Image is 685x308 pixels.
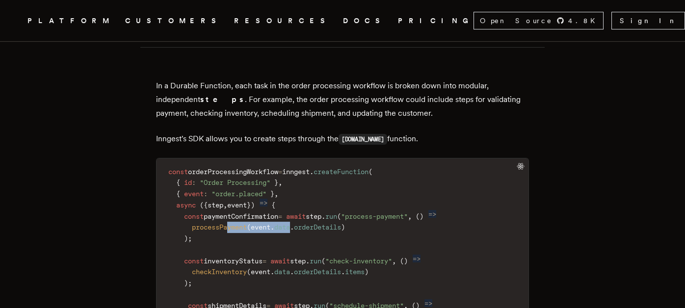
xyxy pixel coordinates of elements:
[204,201,208,209] span: {
[343,15,386,27] a: DOCS
[270,223,274,231] span: .
[188,279,192,287] span: ;
[398,15,474,27] a: PRICING
[184,179,192,186] span: id
[341,223,345,231] span: )
[208,201,223,209] span: step
[176,179,180,186] span: {
[156,132,529,146] p: Inngest's SDK allows you to create steps through the function.
[339,134,387,145] code: [DOMAIN_NAME]
[176,190,180,198] span: {
[184,257,204,265] span: const
[263,257,266,265] span: =
[341,212,408,220] span: "process-payment"
[227,201,247,209] span: event
[184,212,204,220] span: const
[125,15,222,27] a: CUSTOMERS
[204,257,263,265] span: inventoryStatus
[192,268,247,276] span: checkInventory
[200,95,245,104] strong: steps
[156,79,529,120] p: In a Durable Function, each task in the order processing workflow is broken down into modular, in...
[274,223,290,231] span: data
[192,223,247,231] span: processPayment
[480,16,553,26] span: Open Source
[184,234,188,242] span: )
[251,201,255,209] span: )
[568,16,601,26] span: 4.8 K
[282,168,310,176] span: inngest
[27,15,113,27] button: PLATFORM
[247,223,251,231] span: (
[310,168,314,176] span: .
[337,212,341,220] span: (
[200,201,204,209] span: (
[314,168,369,176] span: createFunction
[428,210,436,218] span: =>
[247,201,251,209] span: }
[270,190,274,198] span: }
[278,212,282,220] span: =
[424,299,432,307] span: =>
[188,234,192,242] span: ;
[188,168,278,176] span: orderProcessingWorkflow
[290,257,306,265] span: step
[234,15,331,27] button: RESOURCES
[247,268,251,276] span: (
[413,255,421,262] span: =>
[271,201,275,209] span: {
[274,179,278,186] span: }
[270,268,274,276] span: .
[321,257,325,265] span: (
[306,212,321,220] span: step
[611,12,685,29] a: Sign In
[260,199,267,206] span: =>
[416,212,420,220] span: (
[200,179,270,186] span: "Order Processing"
[294,268,341,276] span: orderDetails
[274,190,278,198] span: ,
[321,212,325,220] span: .
[404,257,408,265] span: )
[345,268,365,276] span: items
[369,168,372,176] span: (
[400,257,404,265] span: (
[325,257,392,265] span: "check-inventory"
[274,268,290,276] span: data
[290,223,294,231] span: .
[341,268,345,276] span: .
[365,268,369,276] span: )
[204,212,278,220] span: paymentConfirmation
[223,201,227,209] span: ,
[306,257,310,265] span: .
[184,190,204,198] span: event
[290,268,294,276] span: .
[251,268,270,276] span: event
[192,179,196,186] span: :
[270,257,290,265] span: await
[286,212,306,220] span: await
[392,257,396,265] span: ,
[251,223,270,231] span: event
[294,223,341,231] span: orderDetails
[211,190,266,198] span: "order.placed"
[184,279,188,287] span: )
[310,257,321,265] span: run
[420,212,423,220] span: )
[325,212,337,220] span: run
[176,201,196,209] span: async
[408,212,412,220] span: ,
[278,179,282,186] span: ,
[278,168,282,176] span: =
[168,168,188,176] span: const
[204,190,208,198] span: :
